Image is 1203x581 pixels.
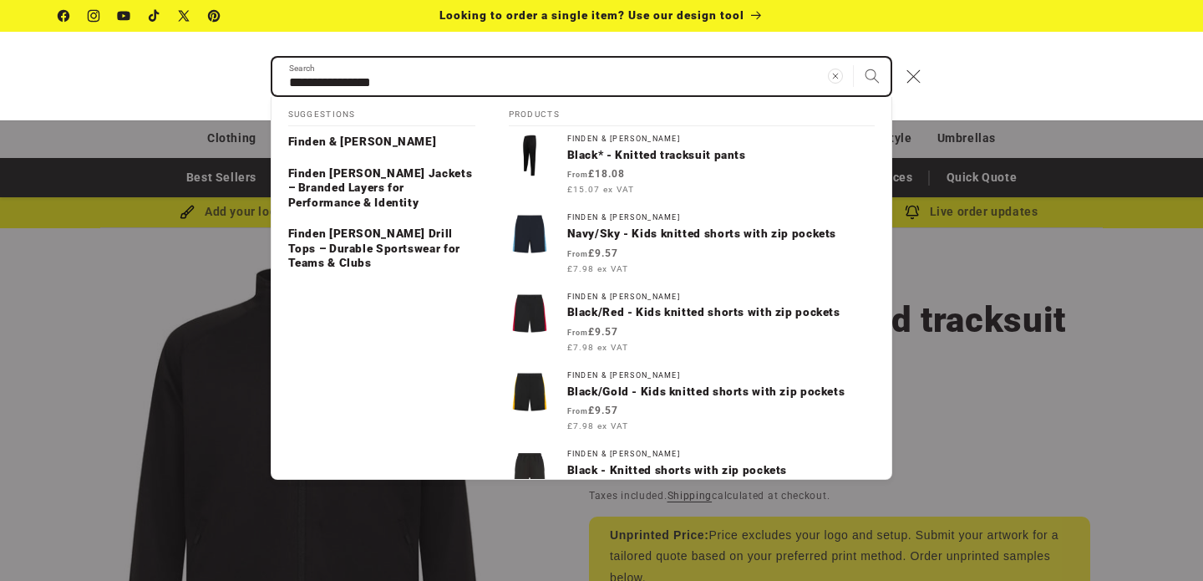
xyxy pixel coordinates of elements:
span: £7.98 ex VAT [567,262,628,275]
span: Looking to order a single item? Use our design tool [439,8,744,22]
a: Finden & [PERSON_NAME]Black* - Knitted tracksuit pants From£18.08 £15.07 ex VAT [492,126,891,205]
img: Kids knitted shorts with zip pockets [509,371,551,413]
img: Kids knitted shorts with zip pockets [509,293,551,334]
a: Finden & [PERSON_NAME]Black/Gold - Kids knitted shorts with zip pockets From£9.57 £7.98 ex VAT [492,363,891,441]
p: Navy/Sky - Kids knitted shorts with zip pockets [567,227,875,242]
h2: Products [509,97,875,127]
span: From [567,329,588,337]
p: Finden & [PERSON_NAME] [288,135,437,150]
div: Finden & [PERSON_NAME] [567,213,875,222]
button: Close [896,58,932,94]
h2: Suggestions [288,97,475,127]
p: Black/Red - Kids knitted shorts with zip pockets [567,305,875,320]
p: Finden [PERSON_NAME] Jackets – Branded Layers for Performance & Identity [288,166,475,211]
a: Finden [PERSON_NAME] Jackets – Branded Layers for Performance & Identity [272,158,492,219]
iframe: Chat Widget [916,400,1203,581]
span: £7.98 ex VAT [567,341,628,354]
img: Kids knitted shorts with zip pockets [509,213,551,255]
img: Knitted tracksuit pants [509,135,551,176]
div: Finden & [PERSON_NAME] [567,450,875,459]
p: Black* - Knitted tracksuit pants [567,148,875,163]
a: Finden & [PERSON_NAME]Navy/Sky - Kids knitted shorts with zip pockets From£9.57 £7.98 ex VAT [492,205,891,283]
span: £15.07 ex VAT [567,183,634,196]
strong: £9.57 [567,326,618,338]
span: £7.98 ex VAT [567,420,628,432]
div: Finden & [PERSON_NAME] [567,371,875,380]
a: Finden & [PERSON_NAME]Black/Red - Kids knitted shorts with zip pockets From£9.57 £7.98 ex VAT [492,284,891,363]
strong: £9.57 [567,247,618,259]
div: Finden & [PERSON_NAME] [567,293,875,302]
button: Clear search term [817,58,854,94]
a: Finden [PERSON_NAME] Drill Tops – Durable Sportswear for Teams & Clubs [272,218,492,279]
a: Finden & [PERSON_NAME]Black - Knitted shorts with zip pockets From£12.28 £10.23 ex VAT [492,441,891,520]
strong: £9.57 [567,405,618,416]
span: From [567,250,588,258]
p: Finden [PERSON_NAME] Drill Tops – Durable Sportswear for Teams & Clubs [288,227,475,271]
button: Search [854,58,891,94]
a: Finden & [PERSON_NAME] [272,126,492,158]
img: Knitted shorts with zip pockets [509,450,551,492]
p: Black - Knitted shorts with zip pockets [567,463,875,478]
p: Black/Gold - Kids knitted shorts with zip pockets [567,385,875,400]
span: From [567,171,588,179]
div: Finden & [PERSON_NAME] [567,135,875,144]
strong: £18.08 [567,168,625,180]
span: From [567,407,588,415]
